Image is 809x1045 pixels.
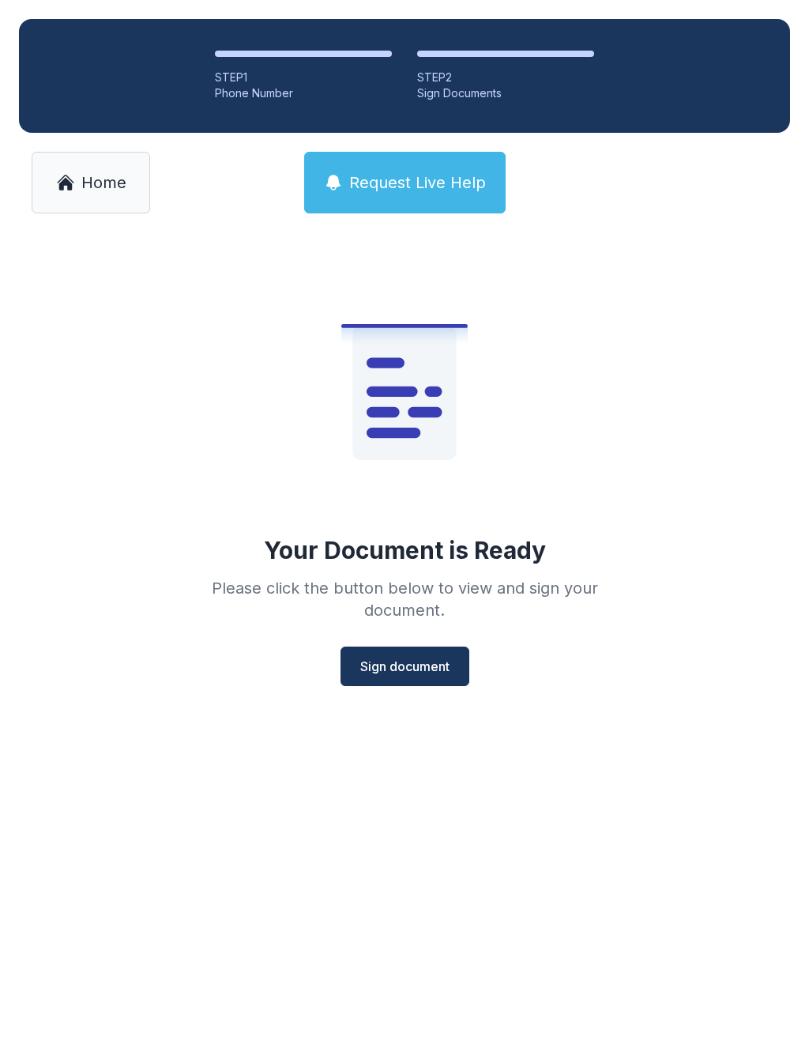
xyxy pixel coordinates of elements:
div: Please click the button below to view and sign your document. [177,577,632,621]
span: Request Live Help [349,172,486,194]
div: Sign Documents [417,85,594,101]
span: Sign document [360,657,450,676]
div: STEP 2 [417,70,594,85]
div: Your Document is Ready [264,536,546,564]
div: Phone Number [215,85,392,101]
div: STEP 1 [215,70,392,85]
span: Home [81,172,126,194]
